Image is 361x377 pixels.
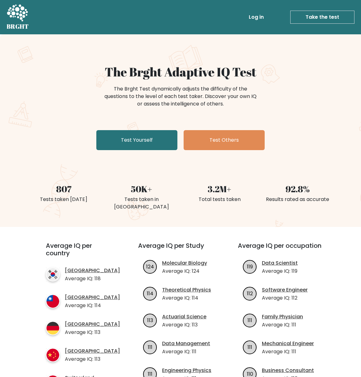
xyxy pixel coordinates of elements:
[46,321,60,335] img: country
[106,183,177,196] div: 50K+
[184,183,255,196] div: 3.2M+
[96,130,177,150] a: Test Yourself
[262,321,303,329] p: Average IQ: 111
[65,294,120,301] a: [GEOGRAPHIC_DATA]
[262,286,308,294] a: Software Engineer
[162,321,206,329] p: Average IQ: 113
[262,294,308,302] p: Average IQ: 112
[262,259,298,267] a: Data Scientist
[106,196,177,211] div: Tests taken in [GEOGRAPHIC_DATA]
[247,290,253,297] text: 112
[248,344,252,351] text: 111
[148,344,152,351] text: 111
[28,64,333,79] h1: The Brght Adaptive IQ Test
[162,259,207,267] a: Molecular Biology
[262,267,298,275] p: Average IQ: 119
[290,11,354,24] a: Take the test
[162,367,211,374] a: Engineering Physics
[262,196,333,203] div: Results rated as accurate
[65,355,120,363] p: Average IQ: 113
[246,11,266,23] a: Log in
[7,2,29,32] a: BRGHT
[248,317,252,324] text: 111
[184,130,265,150] a: Test Others
[262,348,314,355] p: Average IQ: 111
[147,290,153,297] text: 114
[184,196,255,203] div: Total tests taken
[146,263,154,270] text: 124
[162,286,211,294] a: Theoretical Physics
[65,302,120,309] p: Average IQ: 114
[103,85,258,108] div: The Brght Test dynamically adjusts the difficulty of the questions to the level of each test take...
[65,329,120,336] p: Average IQ: 113
[262,367,314,374] a: Business Consultant
[7,23,29,30] h5: BRGHT
[162,294,211,302] p: Average IQ: 114
[262,183,333,196] div: 92.8%
[238,242,323,257] h3: Average IQ per occupation
[46,348,60,362] img: country
[46,267,60,282] img: country
[147,317,153,324] text: 113
[247,263,253,270] text: 119
[162,348,210,355] p: Average IQ: 111
[262,313,303,321] a: Family Physician
[65,275,120,282] p: Average IQ: 118
[138,242,223,257] h3: Average IQ per Study
[262,340,314,347] a: Mechanical Engineer
[65,347,120,355] a: [GEOGRAPHIC_DATA]
[162,267,207,275] p: Average IQ: 124
[28,183,99,196] div: 807
[46,242,116,264] h3: Average IQ per country
[28,196,99,203] div: Tests taken [DATE]
[162,313,206,321] a: Actuarial Science
[65,267,120,274] a: [GEOGRAPHIC_DATA]
[65,321,120,328] a: [GEOGRAPHIC_DATA]
[162,340,210,347] a: Data Management
[46,294,60,308] img: country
